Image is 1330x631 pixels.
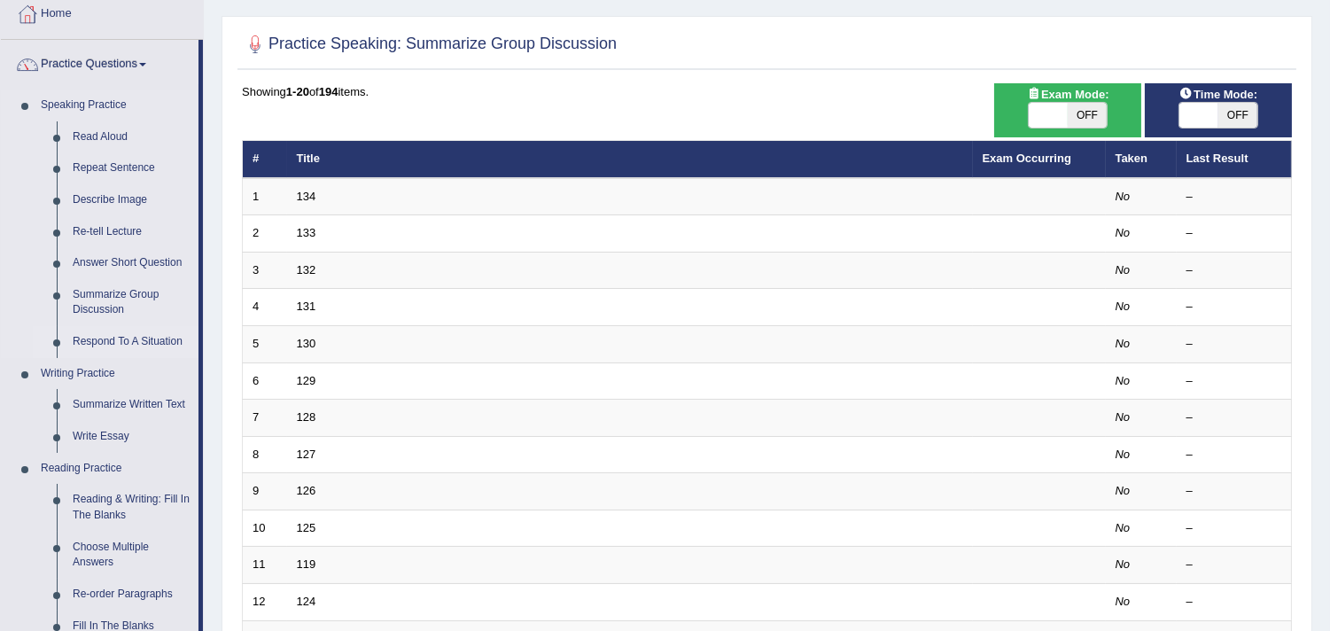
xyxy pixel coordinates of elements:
[1177,141,1292,178] th: Last Result
[1116,263,1131,277] em: No
[297,226,316,239] a: 133
[1,40,198,84] a: Practice Questions
[297,374,316,387] a: 129
[1116,190,1131,203] em: No
[65,216,198,248] a: Re-tell Lecture
[243,289,287,326] td: 4
[297,595,316,608] a: 124
[1116,448,1131,461] em: No
[242,31,617,58] h2: Practice Speaking: Summarize Group Discussion
[1116,374,1131,387] em: No
[33,90,198,121] a: Speaking Practice
[1186,373,1282,390] div: –
[297,263,316,277] a: 132
[33,358,198,390] a: Writing Practice
[243,510,287,547] td: 10
[243,326,287,363] td: 5
[297,521,316,534] a: 125
[1186,225,1282,242] div: –
[65,421,198,453] a: Write Essay
[297,337,316,350] a: 130
[297,190,316,203] a: 134
[1116,521,1131,534] em: No
[243,178,287,215] td: 1
[243,436,287,473] td: 8
[1186,262,1282,279] div: –
[65,579,198,611] a: Re-order Paragraphs
[1186,557,1282,573] div: –
[1186,594,1282,611] div: –
[65,389,198,421] a: Summarize Written Text
[1116,410,1131,424] em: No
[1116,595,1131,608] em: No
[1186,447,1282,464] div: –
[297,410,316,424] a: 128
[1186,409,1282,426] div: –
[65,121,198,153] a: Read Aloud
[65,184,198,216] a: Describe Image
[1172,85,1264,104] span: Time Mode:
[243,141,287,178] th: #
[1116,300,1131,313] em: No
[65,532,198,579] a: Choose Multiple Answers
[1068,103,1107,128] span: OFF
[983,152,1071,165] a: Exam Occurring
[1186,483,1282,500] div: –
[65,152,198,184] a: Repeat Sentence
[243,583,287,620] td: 12
[297,484,316,497] a: 126
[1186,299,1282,315] div: –
[243,400,287,437] td: 7
[65,326,198,358] a: Respond To A Situation
[242,83,1292,100] div: Showing of items.
[1186,336,1282,353] div: –
[243,362,287,400] td: 6
[994,83,1141,137] div: Show exams occurring in exams
[65,247,198,279] a: Answer Short Question
[1116,557,1131,571] em: No
[243,215,287,253] td: 2
[287,141,973,178] th: Title
[1116,226,1131,239] em: No
[1116,337,1131,350] em: No
[297,300,316,313] a: 131
[297,448,316,461] a: 127
[1186,189,1282,206] div: –
[1106,141,1177,178] th: Taken
[1186,520,1282,537] div: –
[1116,484,1131,497] em: No
[1218,103,1257,128] span: OFF
[243,547,287,584] td: 11
[243,473,287,510] td: 9
[286,85,309,98] b: 1-20
[1020,85,1116,104] span: Exam Mode:
[297,557,316,571] a: 119
[319,85,338,98] b: 194
[33,453,198,485] a: Reading Practice
[65,484,198,531] a: Reading & Writing: Fill In The Blanks
[65,279,198,326] a: Summarize Group Discussion
[243,252,287,289] td: 3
